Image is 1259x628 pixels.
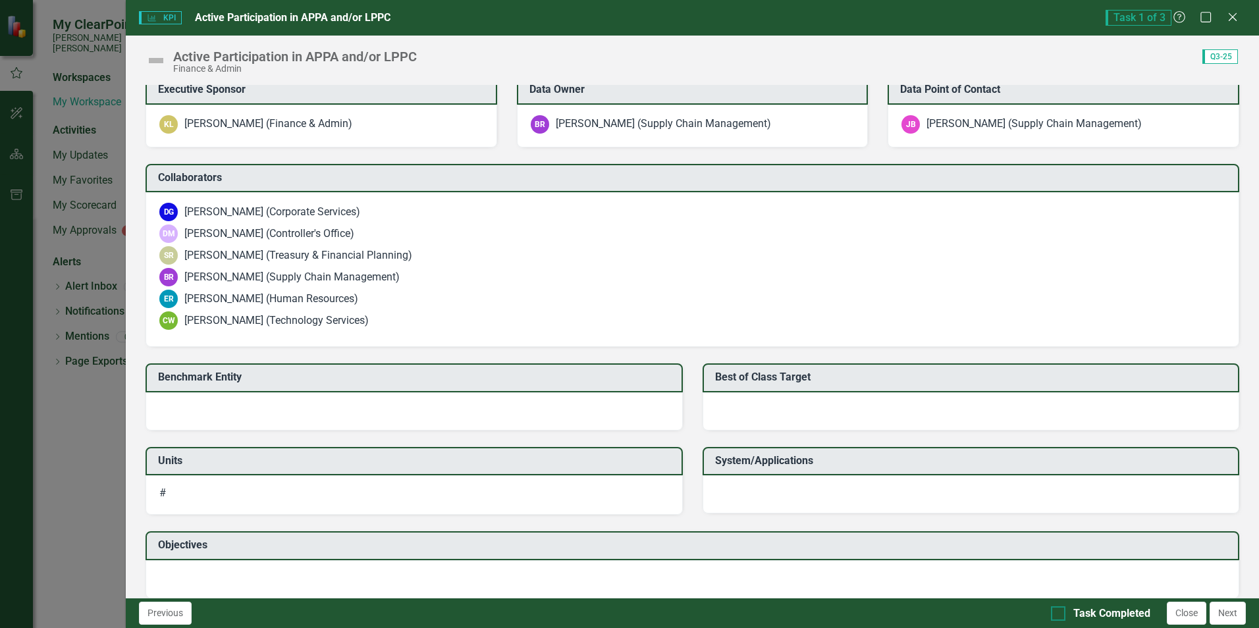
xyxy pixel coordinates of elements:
div: Finance & Admin [173,64,417,74]
h3: Collaborators [158,172,1231,184]
h3: Executive Sponsor [158,84,489,95]
div: [PERSON_NAME] (Supply Chain Management) [556,117,771,132]
div: JB [901,115,920,134]
div: DG [159,203,178,221]
div: BR [159,268,178,286]
span: # [159,486,166,499]
div: [PERSON_NAME] (Human Resources) [184,292,358,307]
h3: Data Owner [529,84,861,95]
div: SR [159,246,178,265]
div: KL [159,115,178,134]
div: Active Participation in APPA and/or LPPC [173,49,417,64]
div: [PERSON_NAME] (Treasury & Financial Planning) [184,248,412,263]
div: CW [159,311,178,330]
button: Close [1167,602,1206,625]
div: DM [159,224,178,243]
h3: Best of Class Target [715,371,1231,383]
div: [PERSON_NAME] (Corporate Services) [184,205,360,220]
div: [PERSON_NAME] (Supply Chain Management) [184,270,400,285]
h3: System/Applications [715,455,1231,467]
div: BR [531,115,549,134]
img: Not Defined [146,50,167,71]
div: [PERSON_NAME] (Controller's Office) [184,226,354,242]
button: Previous [139,602,192,625]
div: ER [159,290,178,308]
span: Q3-25 [1202,49,1238,64]
button: Next [1210,602,1246,625]
span: Task 1 of 3 [1106,10,1171,26]
h3: Benchmark Entity [158,371,674,383]
span: Active Participation in APPA and/or LPPC [195,11,390,24]
div: [PERSON_NAME] (Technology Services) [184,313,369,328]
h3: Data Point of Contact [900,84,1231,95]
div: [PERSON_NAME] (Finance & Admin) [184,117,352,132]
h3: Units [158,455,674,467]
div: Task Completed [1073,606,1150,621]
h3: Objectives [158,539,1231,551]
div: [PERSON_NAME] (Supply Chain Management) [926,117,1142,132]
span: KPI [139,11,181,24]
